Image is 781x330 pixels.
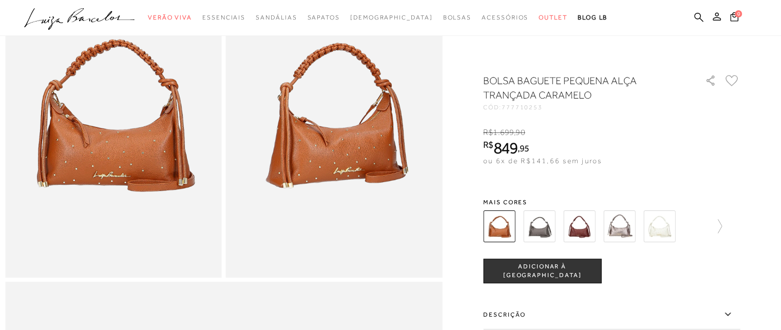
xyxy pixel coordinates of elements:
[307,8,339,27] a: categoryNavScreenReaderText
[256,14,297,21] span: Sandálias
[520,143,529,153] span: 95
[563,210,595,242] img: BOLSA BAGUETE PEQUENA ALÇA TRANÇADA MALBEC
[483,157,602,165] span: ou 6x de R$141,66 sem juros
[148,14,192,21] span: Verão Viva
[735,10,742,17] span: 0
[578,14,607,21] span: BLOG LB
[443,14,471,21] span: Bolsas
[539,8,567,27] a: categoryNavScreenReaderText
[643,210,675,242] img: BOLSA BAGUETE PEQUENA ALÇA TRANÇADA OFF WHITE
[350,8,433,27] a: noSubCategoriesText
[443,8,471,27] a: categoryNavScreenReaderText
[483,140,493,149] i: R$
[493,139,518,157] span: 849
[502,104,543,111] span: 777710253
[483,210,515,242] img: BOLSA BAGUETE PEQUENA ALÇA TRANÇADA CARAMELO
[307,14,339,21] span: Sapatos
[518,144,529,153] i: ,
[350,14,433,21] span: [DEMOGRAPHIC_DATA]
[539,14,567,21] span: Outlet
[483,300,740,329] label: Descrição
[202,8,245,27] a: categoryNavScreenReaderText
[202,14,245,21] span: Essenciais
[727,11,741,25] button: 0
[514,128,525,137] i: ,
[523,210,555,242] img: BOLSA BAGUETE PEQUENA ALÇA TRANÇADA CINZA
[578,8,607,27] a: BLOG LB
[483,104,689,110] div: CÓD:
[603,210,635,242] img: BOLSA BAGUETE PEQUENA ALÇA TRANÇADA METALIZADA TITÂNIO
[493,128,514,137] span: 1.699
[482,8,528,27] a: categoryNavScreenReaderText
[483,259,601,283] button: ADICIONAR À [GEOGRAPHIC_DATA]
[484,262,601,280] span: ADICIONAR À [GEOGRAPHIC_DATA]
[483,128,493,137] i: R$
[516,128,525,137] span: 90
[483,73,676,102] h1: BOLSA BAGUETE PEQUENA ALÇA TRANÇADA CARAMELO
[148,8,192,27] a: categoryNavScreenReaderText
[482,14,528,21] span: Acessórios
[256,8,297,27] a: categoryNavScreenReaderText
[483,199,740,205] span: Mais cores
